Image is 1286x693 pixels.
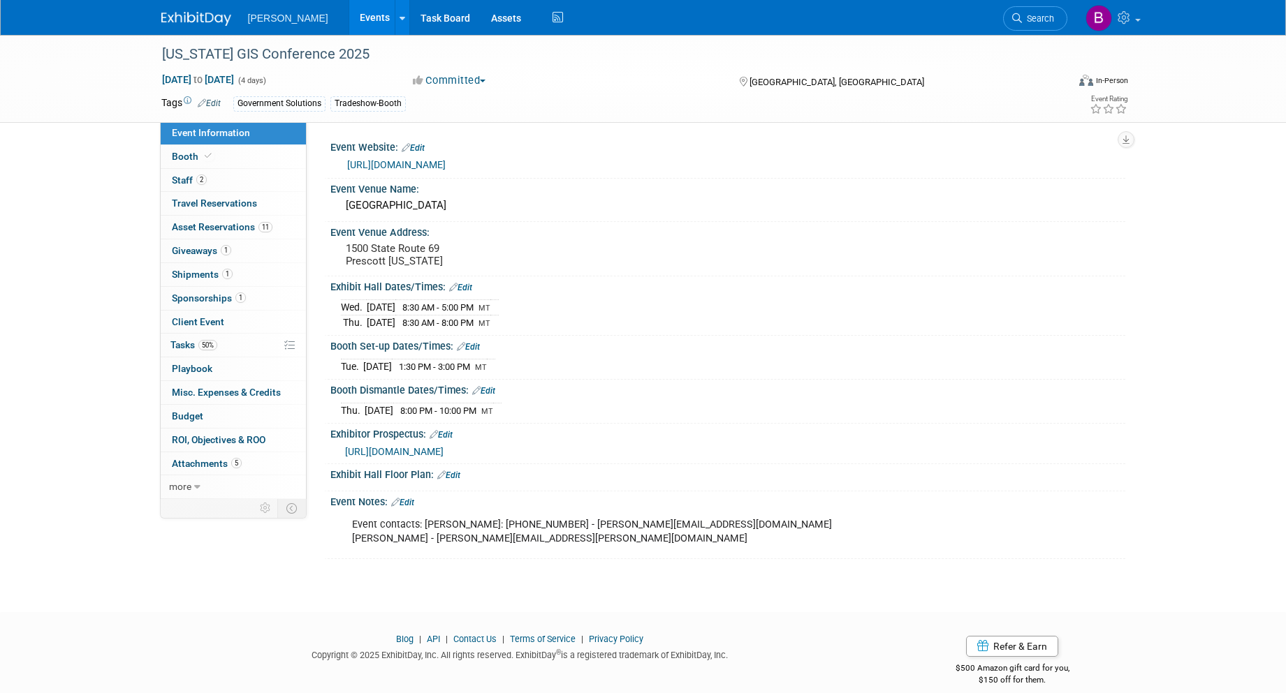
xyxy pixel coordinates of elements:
[161,239,306,262] a: Giveaways1
[161,121,306,144] a: Event Information
[172,269,233,280] span: Shipments
[472,386,495,396] a: Edit
[430,430,453,440] a: Edit
[205,152,212,160] i: Booth reservation complete
[258,222,272,232] span: 11
[221,245,231,255] span: 1
[400,405,476,416] span: 8:00 PM - 10:00 PM
[365,403,393,418] td: [DATE]
[363,359,392,374] td: [DATE]
[198,340,217,350] span: 50%
[1003,6,1067,31] a: Search
[172,410,203,422] span: Budget
[402,318,474,328] span: 8:30 AM - 8:00 PM
[416,634,425,644] span: |
[342,511,972,553] div: Event contacts: [PERSON_NAME]: [PHONE_NUMBER] - [PERSON_NAME][EMAIL_ADDRESS][DOMAIN_NAME] [PERSON...
[1079,75,1093,86] img: Format-Inperson.png
[172,127,250,138] span: Event Information
[161,405,306,428] a: Budget
[330,179,1125,196] div: Event Venue Name:
[589,634,643,644] a: Privacy Policy
[1022,13,1054,24] span: Search
[330,222,1125,239] div: Event Venue Address:
[985,73,1129,94] div: Event Format
[161,145,306,168] a: Booth
[330,424,1125,442] div: Exhibitor Prospectus:
[330,96,406,111] div: Tradeshow-Booth
[457,342,480,352] a: Edit
[399,362,470,372] span: 1:30 PM - 3:00 PM
[254,499,278,517] td: Personalize Event Tab Strip
[346,242,646,267] pre: 1500 State Route 69 Prescott [US_STATE]
[900,653,1125,685] div: $500 Amazon gift card for you,
[172,151,214,162] span: Booth
[231,458,242,468] span: 5
[172,198,257,209] span: Travel Reservations
[1095,75,1128,86] div: In-Person
[161,475,306,498] a: more
[172,174,207,186] span: Staff
[427,634,440,644] a: API
[442,634,451,644] span: |
[402,143,425,153] a: Edit
[330,464,1125,482] div: Exhibit Hall Floor Plan:
[198,98,221,108] a: Edit
[341,195,1115,216] div: [GEOGRAPHIC_DATA]
[345,446,444,457] a: [URL][DOMAIN_NAME]
[157,42,1046,67] div: [US_STATE] GIS Conference 2025
[499,634,508,644] span: |
[161,646,879,662] div: Copyright © 2025 ExhibitDay, Inc. All rights reserved. ExhibitDay is a registered trademark of Ex...
[449,283,472,292] a: Edit
[341,315,367,330] td: Thu.
[248,13,328,24] span: [PERSON_NAME]
[341,300,367,315] td: Wed.
[341,359,363,374] td: Tue.
[391,498,414,507] a: Edit
[222,269,233,279] span: 1
[196,174,207,185] span: 2
[408,73,491,88] button: Committed
[277,499,306,517] td: Toggle Event Tabs
[750,77,924,87] span: [GEOGRAPHIC_DATA], [GEOGRAPHIC_DATA]
[172,221,272,232] span: Asset Reservations
[172,245,231,256] span: Giveaways
[453,634,497,644] a: Contact Us
[900,674,1125,686] div: $150 off for them.
[1086,5,1112,31] img: Buse Onen
[172,363,212,374] span: Playbook
[161,96,221,112] td: Tags
[1090,96,1127,103] div: Event Rating
[347,159,446,170] a: [URL][DOMAIN_NAME]
[191,74,205,85] span: to
[161,357,306,380] a: Playbook
[161,73,235,86] span: [DATE] [DATE]
[478,304,490,313] span: MT
[402,302,474,313] span: 8:30 AM - 5:00 PM
[237,76,266,85] span: (4 days)
[161,452,306,475] a: Attachments5
[966,636,1058,657] a: Refer & Earn
[341,403,365,418] td: Thu.
[481,407,493,416] span: MT
[161,12,231,26] img: ExhibitDay
[161,192,306,215] a: Travel Reservations
[330,491,1125,509] div: Event Notes:
[556,648,561,656] sup: ®
[510,634,576,644] a: Terms of Service
[161,334,306,357] a: Tasks50%
[170,339,217,350] span: Tasks
[437,470,460,480] a: Edit
[161,429,306,452] a: ROI, Objectives & ROO
[161,381,306,404] a: Misc. Expenses & Credits
[161,263,306,286] a: Shipments1
[172,387,281,398] span: Misc. Expenses & Credits
[235,292,246,303] span: 1
[367,300,395,315] td: [DATE]
[367,315,395,330] td: [DATE]
[161,311,306,334] a: Client Event
[330,137,1125,155] div: Event Website:
[161,216,306,239] a: Asset Reservations11
[172,458,242,469] span: Attachments
[172,316,224,327] span: Client Event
